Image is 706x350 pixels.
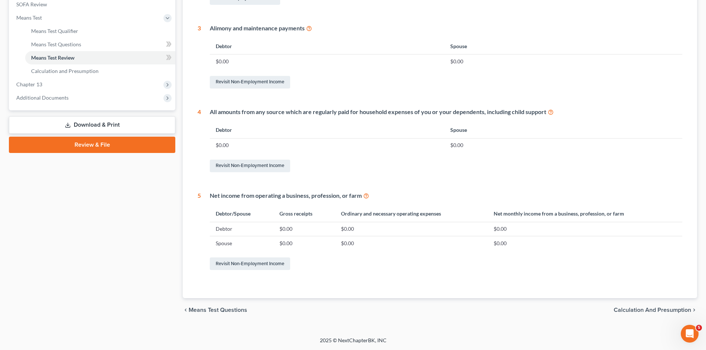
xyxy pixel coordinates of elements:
a: Means Test Review [25,51,175,64]
iframe: Intercom live chat [681,325,699,343]
div: Alimony and maintenance payments [210,24,682,33]
td: $0.00 [335,236,488,250]
button: chevron_left Means Test Questions [183,307,247,313]
td: $0.00 [444,138,682,152]
th: Gross receipts [274,206,335,222]
th: Debtor [210,39,444,54]
span: SOFA Review [16,1,47,7]
span: Calculation and Presumption [614,307,691,313]
td: $0.00 [335,222,488,236]
th: Spouse [444,39,682,54]
span: Means Test Review [31,54,74,61]
a: Revisit Non-Employment Income [210,76,290,89]
div: 2025 © NextChapterBK, INC [142,337,564,350]
th: Debtor [210,122,444,138]
th: Debtor/Spouse [210,206,274,222]
td: Spouse [210,236,274,250]
a: Revisit Non-Employment Income [210,160,290,172]
a: Revisit Non-Employment Income [210,257,290,270]
div: Net income from operating a business, profession, or farm [210,191,682,200]
span: Means Test [16,14,42,21]
td: $0.00 [488,236,682,250]
i: chevron_right [691,307,697,313]
button: Calculation and Presumption chevron_right [614,307,697,313]
span: Means Test Questions [189,307,247,313]
span: Means Test Qualifier [31,28,78,34]
td: $0.00 [274,222,335,236]
a: Means Test Qualifier [25,24,175,38]
a: Download & Print [9,116,175,134]
i: chevron_left [183,307,189,313]
th: Spouse [444,122,682,138]
span: Chapter 13 [16,81,42,87]
div: 4 [198,108,201,174]
td: $0.00 [274,236,335,250]
div: 3 [198,24,201,90]
td: $0.00 [210,54,444,69]
a: Review & File [9,137,175,153]
span: Calculation and Presumption [31,68,99,74]
td: $0.00 [488,222,682,236]
div: 5 [198,191,201,272]
div: All amounts from any source which are regularly paid for household expenses of you or your depend... [210,108,682,116]
td: $0.00 [210,138,444,152]
span: Additional Documents [16,94,69,101]
th: Net monthly income from a business, profession, or farm [488,206,682,222]
a: Calculation and Presumption [25,64,175,78]
th: Ordinary and necessary operating expenses [335,206,488,222]
td: Debtor [210,222,274,236]
a: Means Test Questions [25,38,175,51]
td: $0.00 [444,54,682,69]
span: Means Test Questions [31,41,81,47]
span: 5 [696,325,702,331]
